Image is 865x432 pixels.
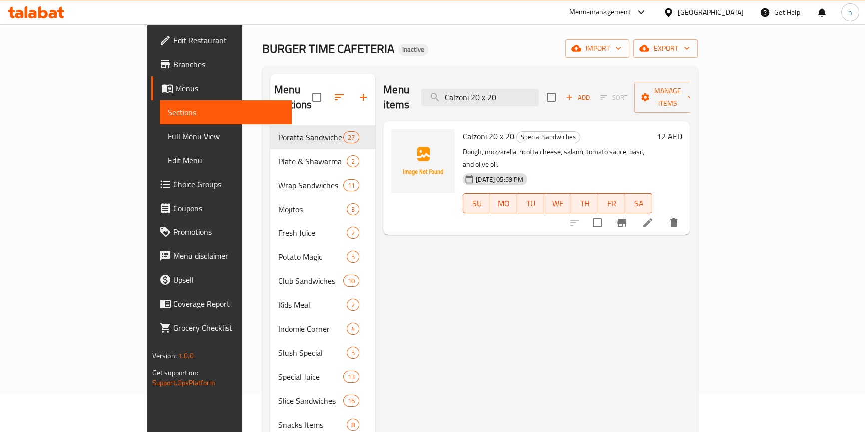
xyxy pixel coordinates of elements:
span: 10 [344,276,359,286]
span: Kids Meal [278,299,347,311]
h2: Menu sections [274,82,312,112]
button: FR [598,193,625,213]
div: Kids Meal2 [270,293,375,317]
span: Inactive [398,45,428,54]
div: Inactive [398,44,428,56]
span: Full Menu View [168,130,284,142]
a: Edit Restaurant [151,28,292,52]
span: export [641,42,690,55]
span: 2 [347,300,359,310]
div: items [347,299,359,311]
span: 11 [344,181,359,190]
span: Poratta Sandwiches [278,131,343,143]
a: Choice Groups [151,172,292,196]
h2: Menu items [383,82,409,112]
div: items [347,347,359,359]
span: Coupons [173,202,284,214]
span: Snacks Items [278,419,347,431]
span: Special Juice [278,371,343,383]
span: TU [521,196,540,211]
div: items [347,323,359,335]
button: export [633,39,698,58]
div: Wrap Sandwiches11 [270,173,375,197]
a: Support.OpsPlatform [152,376,216,389]
span: Coverage Report [173,298,284,310]
div: items [347,419,359,431]
button: Manage items [634,82,701,113]
a: Menu disclaimer [151,244,292,268]
span: 5 [347,252,359,262]
div: items [347,203,359,215]
span: 5 [347,348,359,358]
span: Plate & Shawarma [278,155,347,167]
span: Indomie Corner [278,323,347,335]
span: 4 [347,324,359,334]
div: Slush Special [278,347,347,359]
a: Menus [151,76,292,100]
span: Mojitos [278,203,347,215]
div: Potato Magic5 [270,245,375,269]
span: [DATE] 05:59 PM [472,175,527,184]
span: Special Sandwiches [517,131,580,143]
div: Menu-management [569,6,631,18]
div: Indomie Corner4 [270,317,375,341]
span: Upsell [173,274,284,286]
div: [GEOGRAPHIC_DATA] [678,7,744,18]
span: FR [602,196,621,211]
span: import [573,42,621,55]
a: Coupons [151,196,292,220]
span: Potato Magic [278,251,347,263]
div: items [343,179,359,191]
input: search [421,89,539,106]
div: items [347,227,359,239]
div: Special Juice13 [270,365,375,389]
span: Manage items [642,85,693,110]
a: Promotions [151,220,292,244]
a: Coverage Report [151,292,292,316]
span: Wrap Sandwiches [278,179,343,191]
span: 2 [347,157,359,166]
span: SA [629,196,648,211]
span: Menus [175,82,284,94]
h6: 12 AED [656,129,682,143]
span: Add item [562,90,594,105]
span: 27 [344,133,359,142]
img: Calzoni 20 x 20 [391,129,455,193]
div: items [343,275,359,287]
a: Upsell [151,268,292,292]
span: Fresh Juice [278,227,347,239]
div: Club Sandwiches10 [270,269,375,293]
a: Edit Menu [160,148,292,172]
button: MO [490,193,517,213]
span: Slice Sandwiches [278,395,343,407]
span: Select section [541,87,562,108]
div: Slice Sandwiches16 [270,389,375,413]
button: SA [625,193,652,213]
span: Version: [152,349,177,362]
button: delete [662,211,686,235]
span: 2 [347,228,359,238]
div: items [343,371,359,383]
div: items [343,131,359,143]
button: TU [517,193,544,213]
span: Club Sandwiches [278,275,343,287]
span: Promotions [173,226,284,238]
span: TH [575,196,594,211]
span: SU [467,196,486,211]
div: items [347,251,359,263]
span: WE [548,196,567,211]
a: Full Menu View [160,124,292,148]
span: Sections [168,106,284,118]
a: Branches [151,52,292,76]
span: Grocery Checklist [173,322,284,334]
div: Special Sandwiches [516,131,580,143]
a: Grocery Checklist [151,316,292,340]
div: items [347,155,359,167]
